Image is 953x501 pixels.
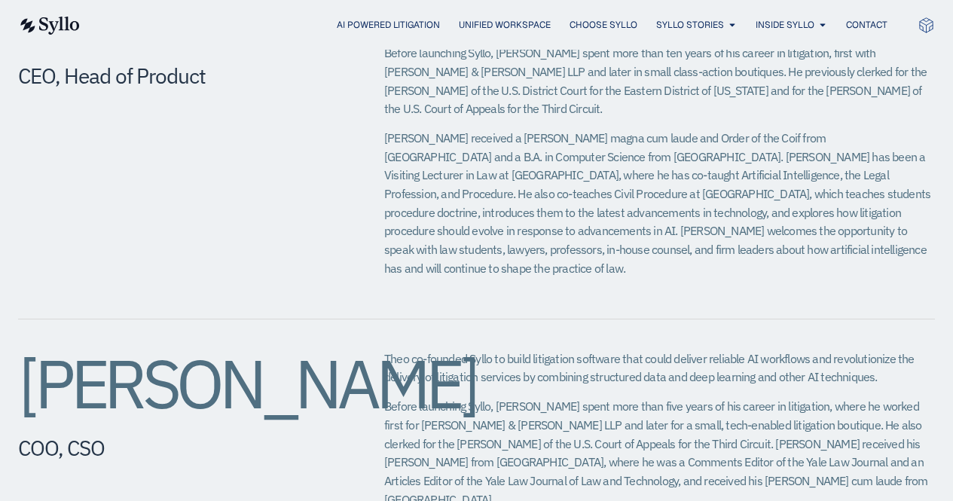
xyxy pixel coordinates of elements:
[18,63,324,89] h5: CEO, Head of Product
[110,18,887,32] div: Menu Toggle
[656,18,724,32] a: Syllo Stories
[384,351,915,385] span: Theo co-founded Syllo to build litigation software that could deliver reliable AI workflows and r...
[570,18,637,32] a: Choose Syllo
[459,18,551,32] a: Unified Workspace
[384,44,935,118] p: Before launching Syllo, [PERSON_NAME] spent more than ten years of his career in litigation, firs...
[18,17,80,35] img: syllo
[756,18,814,32] a: Inside Syllo
[18,435,324,461] h5: COO, CSO
[384,129,935,277] p: [PERSON_NAME] received a [PERSON_NAME] magna cum laude and Order of the Coif from [GEOGRAPHIC_DAT...
[18,350,324,417] h2: [PERSON_NAME]​
[846,18,887,32] a: Contact
[337,18,440,32] a: AI Powered Litigation
[110,18,887,32] nav: Menu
